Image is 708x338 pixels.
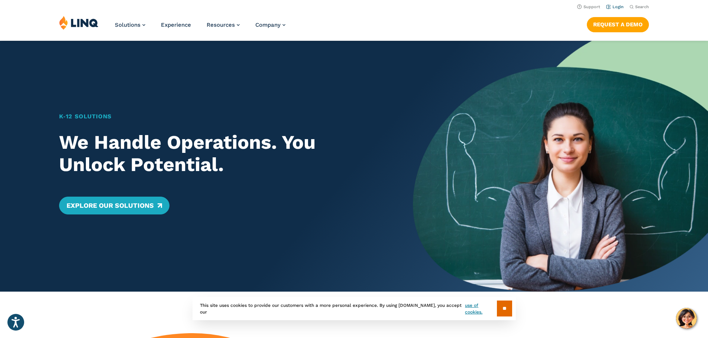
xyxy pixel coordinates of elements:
button: Open Search Bar [630,4,649,10]
button: Hello, have a question? Let’s chat. [676,308,697,329]
a: Login [606,4,624,9]
a: Support [577,4,600,9]
nav: Primary Navigation [115,16,285,40]
a: Request a Demo [587,17,649,32]
h1: K‑12 Solutions [59,112,384,121]
span: Solutions [115,22,140,28]
span: Company [255,22,281,28]
h2: We Handle Operations. You Unlock Potential. [59,131,384,176]
span: Resources [207,22,235,28]
div: This site uses cookies to provide our customers with a more personal experience. By using [DOMAIN... [193,297,516,320]
a: Resources [207,22,240,28]
a: Solutions [115,22,145,28]
span: Search [635,4,649,9]
a: Company [255,22,285,28]
nav: Button Navigation [587,16,649,32]
a: use of cookies. [465,302,497,315]
img: Home Banner [413,41,708,292]
a: Explore Our Solutions [59,197,169,214]
img: LINQ | K‑12 Software [59,16,98,30]
a: Experience [161,22,191,28]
